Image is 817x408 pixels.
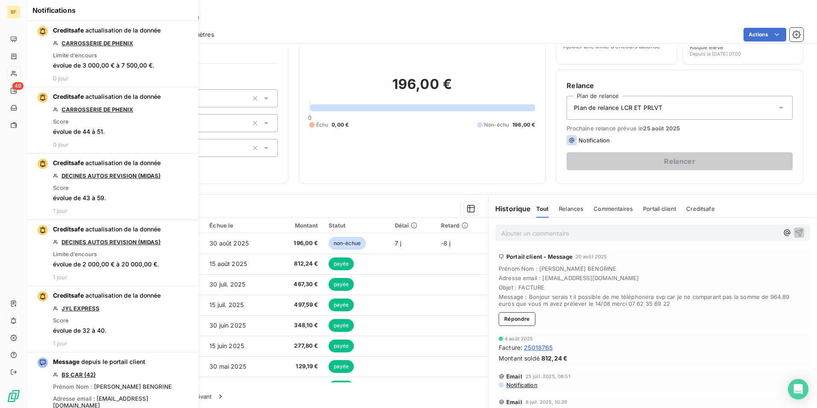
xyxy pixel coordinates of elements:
span: Creditsafe [53,27,84,34]
span: Non-échu [484,121,509,129]
h6: Historique [488,204,531,214]
span: payée [329,381,354,393]
span: 196,00 € [512,121,535,129]
span: payée [329,319,354,332]
span: 348,10 € [279,321,318,330]
span: Creditsafe [53,93,84,100]
span: Limite d’encours [53,52,97,59]
div: Montant [279,222,318,229]
span: actualisation de la donnée [85,225,161,233]
span: actualisation de la donnée [85,93,161,100]
span: Creditsafe [53,225,84,233]
span: -8 j [441,239,451,247]
span: Score [53,118,69,125]
button: Creditsafe actualisation de la donnéeDECINES AUTOS REVISION (MIDAS)Limite d’encoursévolue de 2 00... [27,220,198,286]
span: Montant soldé [499,354,540,363]
span: Commentaires [594,205,633,212]
span: 467,30 € [279,280,318,289]
a: BS CAR (42) [62,371,96,378]
span: 129,19 € [279,362,318,371]
div: Statut [329,222,385,229]
span: Email [506,399,522,405]
span: Tout [536,205,549,212]
span: payée [329,360,354,373]
span: Creditsafe [53,159,84,166]
span: évolue de 32 à 40. [53,326,106,335]
span: Prénom Nom : [PERSON_NAME] BENGRINE [499,265,807,272]
div: Open Intercom Messenger [788,379,808,399]
span: 196,00 € [279,239,318,248]
span: actualisation de la donnée [85,292,161,299]
span: évolue de 44 à 51. [53,127,105,136]
div: Retard [441,222,483,229]
span: payée [329,299,354,311]
span: Limite d’encours [53,251,97,257]
a: 49 [7,84,20,98]
span: Message : Bonjour serais t il possible de me téléphonera svp car je ne comparant pas la somme de ... [499,293,807,307]
span: non-échue [329,237,366,250]
span: Relances [559,205,583,212]
span: Plan de relance LCR ET PRLVT [574,103,662,112]
button: Suivant [187,387,230,405]
span: Notification [505,381,538,388]
span: Score [53,184,69,191]
span: depuis le portail client [53,358,145,366]
span: Score [53,317,69,324]
span: 20 août 2025 [576,254,607,259]
span: 277,80 € [279,342,318,350]
span: 30 mai 2025 [209,363,246,370]
span: Notification [579,137,610,144]
span: Email [506,373,522,380]
span: 25018765 [524,343,553,352]
span: [PERSON_NAME] BENGRINE [94,383,172,390]
span: 1 jour [53,340,67,347]
span: 1 jour [53,207,67,214]
button: Actions [744,28,786,41]
span: 7 j [395,239,401,247]
span: 497,59 € [279,301,318,309]
span: Creditsafe [53,292,84,299]
span: 812,24 € [279,260,318,268]
span: 1 jour [53,274,67,281]
span: 30 juin 2025 [209,322,246,329]
span: Depuis le [DATE] 01:00 [690,51,741,56]
a: JYL EXPRESS [62,305,100,312]
img: Logo LeanPay [7,389,21,403]
span: 25 août 2025 [643,125,680,132]
span: 15 juil. 2025 [209,301,244,308]
span: évolue de 3 000,00 € à 7 500,00 €. [53,61,154,70]
span: Échu [316,121,329,129]
span: Portail client [643,205,676,212]
span: 49 [12,82,24,90]
h2: 196,00 € [309,76,535,101]
span: actualisation de la donnée [85,27,161,34]
span: actualisation de la donnée [85,159,161,166]
button: Creditsafe actualisation de la donnéeJYL EXPRESSScoreévolue de 32 à 40.1 jour [27,286,198,352]
span: 30 août 2025 [209,239,249,247]
span: 812,24 € [541,354,567,363]
div: BF [7,5,21,19]
span: Risque élevé [690,44,723,50]
span: Creditsafe [686,205,715,212]
span: 30 juil. 2025 [209,281,245,288]
a: CARROSSERIE DE PHENIX [62,40,133,47]
span: payée [329,257,354,270]
span: 4 août 2025 [505,336,533,341]
div: Échue le [209,222,269,229]
span: évolue de 2 000,00 € à 20 000,00 €. [53,260,159,269]
span: 0 [308,114,312,121]
span: 8 juil. 2025, 10:39 [526,399,567,405]
div: Prénom Nom : [53,383,172,390]
span: 15 juin 2025 [209,342,244,349]
span: 25 juil. 2025, 08:51 [526,374,570,379]
h6: Notifications [32,5,193,15]
button: Répondre [499,312,535,326]
span: 0 jour [53,75,68,82]
a: DECINES AUTOS REVISION (MIDAS) [62,239,161,245]
span: évolue de 43 à 59. [53,194,106,202]
button: Relancer [567,152,793,170]
span: Objet : FACTURE [499,284,807,291]
span: 15 août 2025 [209,260,247,267]
div: Délai [395,222,431,229]
span: 0 jour [53,141,68,148]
